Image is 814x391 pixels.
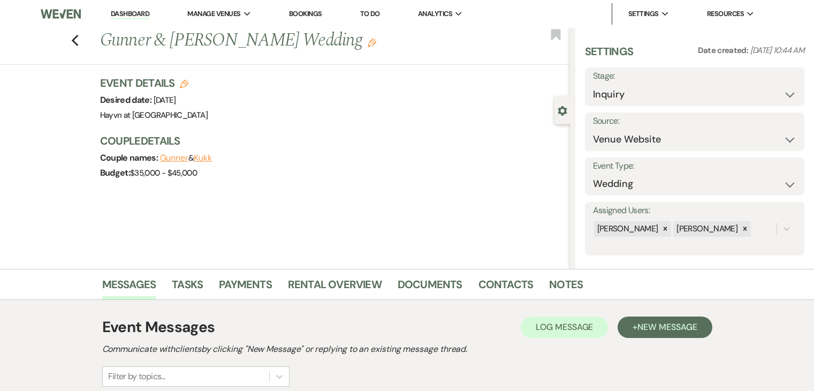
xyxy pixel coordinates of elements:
img: Weven Logo [41,3,81,25]
h2: Communicate with clients by clicking "New Message" or replying to an existing message thread. [102,343,712,356]
button: Close lead details [558,105,567,115]
label: Source: [593,114,796,129]
div: [PERSON_NAME] [673,221,739,237]
button: +New Message [618,317,712,338]
div: [PERSON_NAME] [594,221,660,237]
span: Date created: [698,45,750,56]
h3: Event Details [100,76,208,91]
h3: Settings [585,44,634,67]
a: To Do [360,9,380,18]
span: Couple names: [100,152,160,163]
span: Settings [628,9,659,19]
button: Kukk [194,154,212,162]
a: Bookings [289,9,322,18]
span: [DATE] 10:44 AM [750,45,804,56]
span: Hayvn at [GEOGRAPHIC_DATA] [100,110,208,121]
span: Manage Venues [187,9,240,19]
a: Dashboard [111,9,149,19]
span: New Message [637,321,697,333]
label: Assigned Users: [593,203,796,219]
button: Edit [368,37,376,47]
span: & [160,153,212,163]
div: Filter by topics... [108,370,165,383]
h1: Gunner & [PERSON_NAME] Wedding [100,28,472,54]
span: Resources [707,9,744,19]
h3: Couple Details [100,133,559,148]
a: Rental Overview [288,276,382,299]
span: Desired date: [100,94,154,106]
a: Payments [219,276,272,299]
a: Messages [102,276,156,299]
span: Budget: [100,167,131,178]
a: Notes [549,276,583,299]
button: Log Message [521,317,608,338]
span: Analytics [418,9,452,19]
span: $35,000 - $45,000 [130,168,197,178]
span: Log Message [536,321,593,333]
a: Contacts [478,276,534,299]
label: Event Type: [593,159,796,174]
a: Documents [398,276,462,299]
button: Gunner [160,154,189,162]
a: Tasks [172,276,203,299]
h1: Event Messages [102,316,215,339]
span: [DATE] [154,95,176,106]
label: Stage: [593,69,796,84]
